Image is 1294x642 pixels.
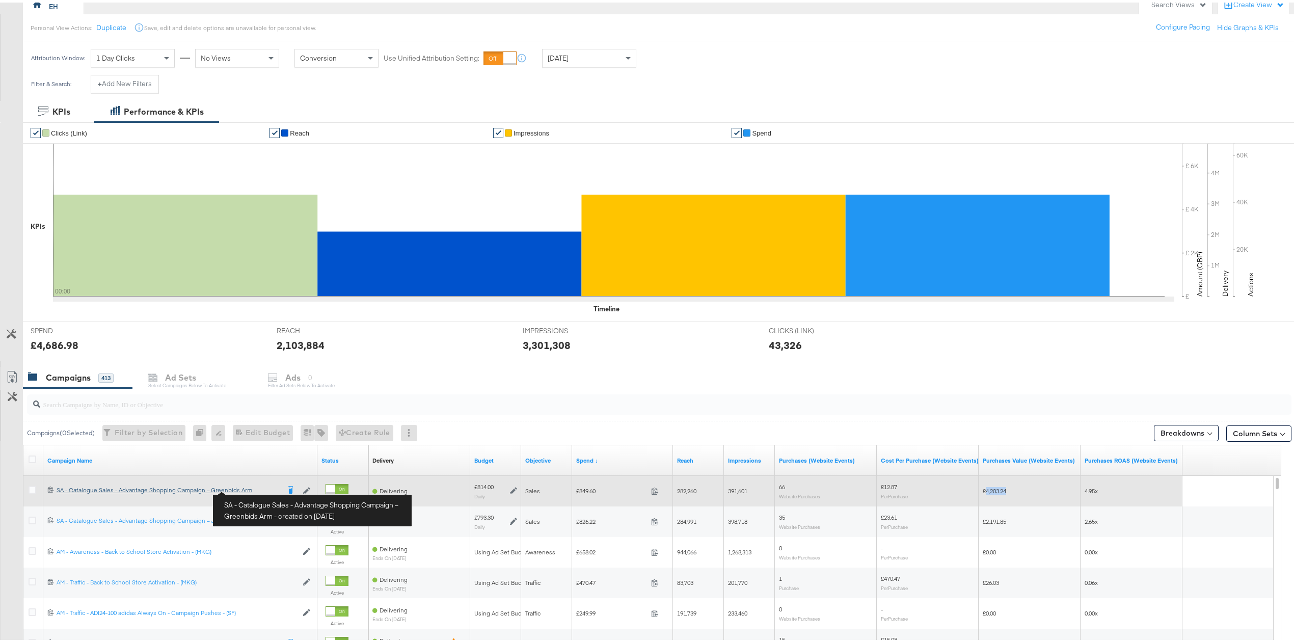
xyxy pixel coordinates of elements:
div: Filter & Search: [31,78,72,85]
span: 15 [779,633,785,641]
button: +Add New Filters [91,72,159,91]
span: Delivering [380,634,408,642]
span: Delivering [380,543,408,550]
span: Delivering [380,515,408,523]
div: 43,326 [769,335,802,350]
sub: Per Purchase [881,552,908,558]
span: £470.47 [881,572,900,580]
span: 35 [779,511,785,519]
a: Your campaign name. [47,454,313,462]
div: Using Ad Set Budget [474,546,531,554]
span: 944,066 [677,546,696,553]
span: 83,703 [677,576,693,584]
div: Using Ad Set Budget [474,576,531,584]
div: AM - Traffic - ADI24-100 adidas Always On - Campaign Pushes - (SF) [57,606,298,614]
sub: ends on [DATE] [372,583,408,589]
label: Active [326,587,348,594]
a: ✔ [493,125,503,136]
div: 0 [193,422,211,439]
button: Breakdowns [1154,422,1219,439]
div: Save, edit and delete options are unavailable for personal view. [144,21,316,30]
span: 66 [779,480,785,488]
div: Attribution Window: [31,52,86,59]
sub: Daily [474,491,485,497]
a: ✔ [269,125,280,136]
span: 4.95x [1085,485,1098,492]
div: AM - Awareness - Back to School Store Activation - (MKG) [57,545,298,553]
label: Active [326,556,348,563]
span: - [881,542,883,549]
a: The average cost for each purchase tracked by your Custom Audience pixel on your website after pe... [881,454,979,462]
span: £12.87 [881,480,897,488]
text: Delivery [1221,268,1230,294]
label: Active [326,526,348,532]
span: 391,601 [728,485,747,492]
div: KPIs [52,103,70,115]
div: Campaigns [46,369,91,381]
a: The maximum amount you're willing to spend on your ads, on average each day or over the lifetime ... [474,454,517,462]
span: 0 [779,542,782,549]
button: Duplicate [96,20,126,30]
span: Awareness [525,546,555,553]
div: Delivery [372,454,394,462]
span: Delivering [380,604,408,611]
div: SA - Catalogue Sales - Advantage Shopping Campaign – JD Arm [57,514,280,522]
a: ✔ [31,125,41,136]
span: £26.03 [983,576,999,584]
span: £15.08 [881,633,897,641]
sub: Website Purchases [779,552,820,558]
a: The number of times a purchase was made tracked by your Custom Audience pixel on your website aft... [779,454,873,462]
sub: Per Purchase [881,491,908,497]
a: AM - Awareness - Back to School Store Activation - (MKG) [57,545,298,554]
label: Use Unified Attribution Setting: [384,51,479,61]
div: Performance & KPIs [124,103,204,115]
span: 0.00x [1085,546,1098,553]
button: Column Sets [1226,423,1291,439]
a: ✔ [732,125,742,136]
input: Search Campaigns by Name, ID or Objective [40,388,1173,408]
div: Personal View Actions: [31,21,92,30]
text: Actions [1246,270,1255,294]
label: Active [326,618,348,624]
div: £4,686.98 [31,335,78,350]
span: SPEND [31,324,107,333]
label: Active [326,495,348,502]
span: CLICKS (LINK) [769,324,845,333]
a: The total value of the purchase actions tracked by your Custom Audience pixel on your website aft... [983,454,1076,462]
strong: + [98,76,102,86]
span: [DATE] [548,51,569,60]
button: Hide Graphs & KPIs [1217,20,1279,30]
span: £826.22 [576,515,647,523]
sub: ends on [DATE] [372,614,408,620]
span: 0.06x [1085,576,1098,584]
span: £249.99 [576,607,647,614]
span: Reach [290,127,309,135]
span: 2.65x [1085,515,1098,523]
span: Spend [752,127,771,135]
sub: Daily [474,521,485,527]
span: 0 [779,603,782,610]
span: Delivering [380,573,408,581]
a: Reflects the ability of your Ad Campaign to achieve delivery based on ad states, schedule and bud... [372,454,394,462]
span: £658.02 [576,546,647,553]
div: 3,301,308 [523,335,571,350]
span: £0.00 [983,607,996,614]
span: Sales [525,515,540,523]
a: The total amount spent to date. [576,454,669,462]
span: £2,191.85 [983,515,1006,523]
span: Impressions [514,127,549,135]
a: The number of times your ad was served. On mobile apps an ad is counted as served the first time ... [728,454,771,462]
span: 233,460 [728,607,747,614]
a: SA - Catalogue Sales - Advantage Shopping Campaign – JD Arm [57,514,280,524]
a: The total value of the purchase actions divided by spend tracked by your Custom Audience pixel on... [1085,454,1178,462]
span: 1,268,313 [728,546,751,553]
div: SA - Catalogue Sales - Advantage Shopping Campaign – Greenbids Arm [57,484,280,492]
a: Your campaign's objective. [525,454,568,462]
span: 201,770 [728,576,747,584]
span: - [881,603,883,610]
div: £814.00 [474,480,494,489]
span: £4,203.24 [983,485,1006,492]
button: Configure Pacing [1149,16,1217,34]
div: £793.30 [474,511,494,519]
div: Using Ad Set Budget [474,607,531,615]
